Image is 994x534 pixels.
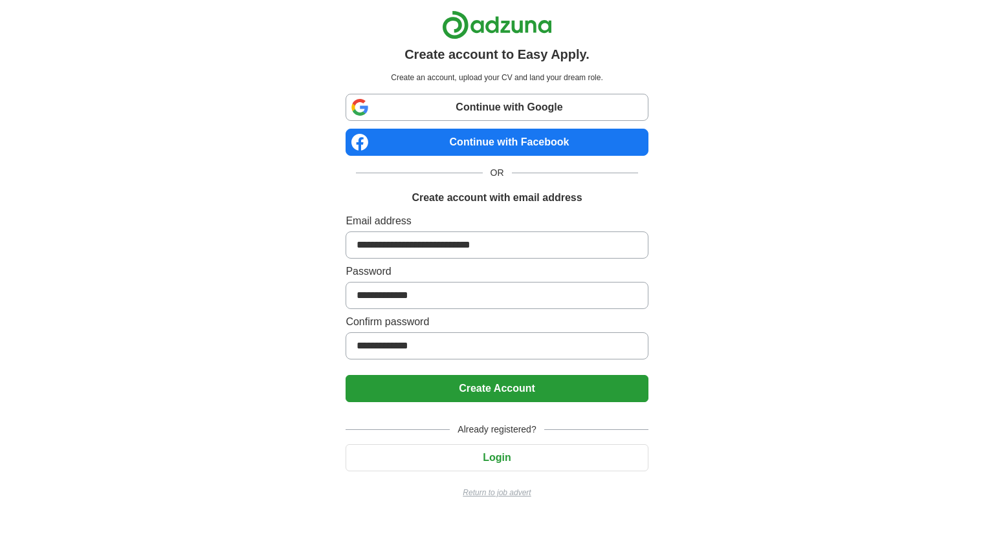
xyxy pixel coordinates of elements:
[348,72,645,83] p: Create an account, upload your CV and land your dream role.
[412,190,582,206] h1: Create account with email address
[450,423,544,436] span: Already registered?
[346,94,648,121] a: Continue with Google
[346,314,648,330] label: Confirm password
[483,166,512,180] span: OR
[346,213,648,229] label: Email address
[346,264,648,279] label: Password
[346,487,648,498] a: Return to job advert
[346,444,648,471] button: Login
[346,129,648,156] a: Continue with Facebook
[346,375,648,402] button: Create Account
[346,452,648,463] a: Login
[404,45,590,64] h1: Create account to Easy Apply.
[442,10,552,39] img: Adzuna logo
